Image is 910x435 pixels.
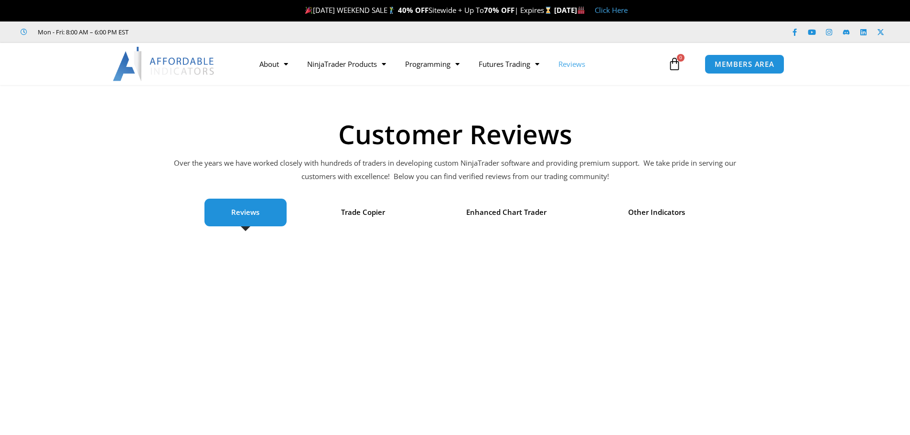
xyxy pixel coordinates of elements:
nav: Menu [250,53,665,75]
span: Enhanced Chart Trader [466,206,546,219]
span: Trade Copier [341,206,385,219]
img: 🎉 [305,7,312,14]
a: About [250,53,298,75]
h1: Customer Reviews [126,121,785,147]
span: 0 [677,54,685,62]
a: NinjaTrader Products [298,53,396,75]
a: Programming [396,53,469,75]
strong: 40% OFF [398,5,428,15]
span: Reviews [231,206,259,219]
span: MEMBERS AREA [715,61,774,68]
p: Over the years we have worked closely with hundreds of traders in developing custom NinjaTrader s... [173,157,737,183]
a: 0 [653,50,696,78]
strong: [DATE] [554,5,585,15]
img: 🏭 [578,7,585,14]
iframe: Customer reviews powered by Trustpilot [142,27,285,37]
img: 🏌️‍♂️ [388,7,395,14]
strong: 70% OFF [484,5,514,15]
a: Click Here [595,5,628,15]
a: Reviews [549,53,595,75]
a: MEMBERS AREA [705,54,784,74]
img: LogoAI | Affordable Indicators – NinjaTrader [113,47,215,81]
a: Futures Trading [469,53,549,75]
span: Other Indicators [628,206,685,219]
img: ⌛ [545,7,552,14]
span: Mon - Fri: 8:00 AM – 6:00 PM EST [35,26,128,38]
span: [DATE] WEEKEND SALE Sitewide + Up To | Expires [303,5,554,15]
